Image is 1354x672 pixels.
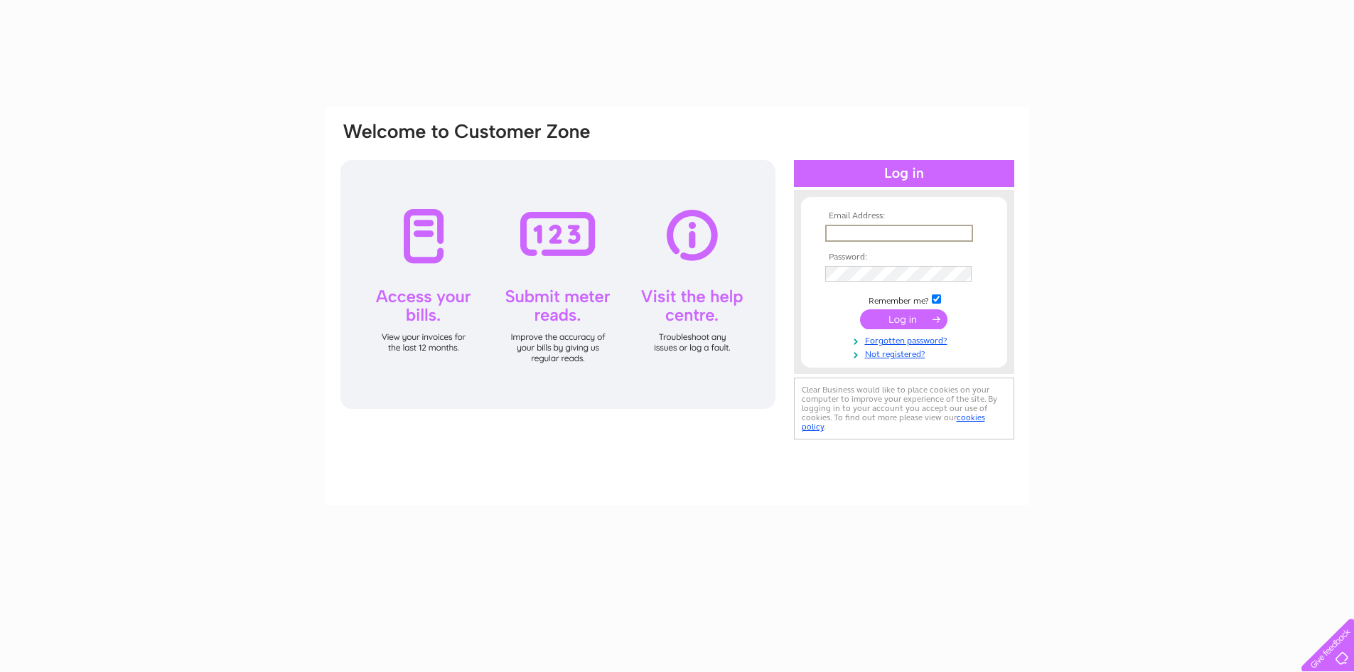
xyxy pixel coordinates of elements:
[822,292,987,306] td: Remember me?
[822,211,987,221] th: Email Address:
[825,346,987,360] a: Not registered?
[825,333,987,346] a: Forgotten password?
[860,309,947,329] input: Submit
[794,378,1014,439] div: Clear Business would like to place cookies on your computer to improve your experience of the sit...
[822,252,987,262] th: Password:
[802,412,985,432] a: cookies policy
